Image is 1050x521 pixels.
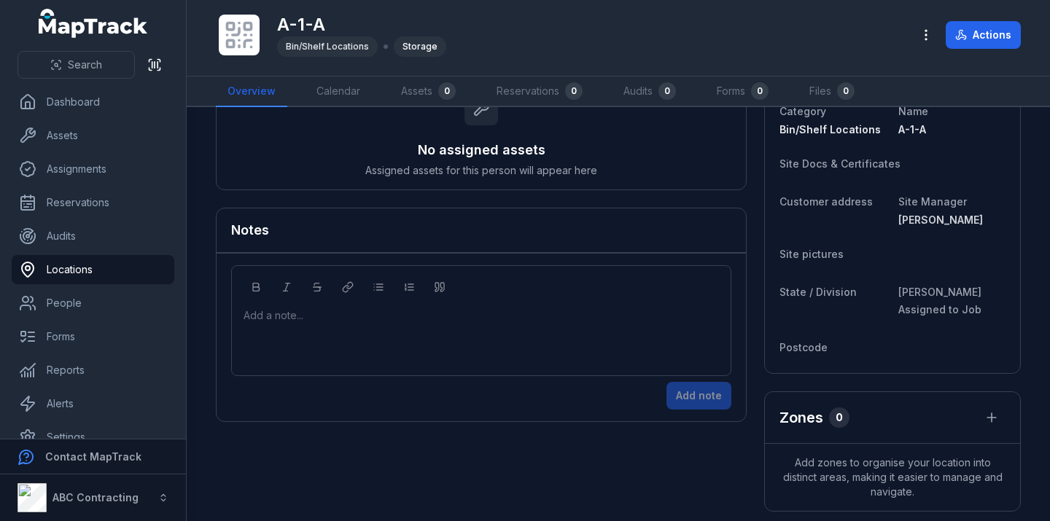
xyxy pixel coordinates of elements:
a: Assets0 [389,77,467,107]
span: Postcode [779,341,828,353]
h2: Zones [779,407,823,428]
strong: Contact MapTrack [45,450,141,463]
a: Reservations0 [485,77,594,107]
a: Forms [12,322,174,351]
span: Search [68,58,102,72]
span: Site Docs & Certificates [779,157,901,170]
a: Locations [12,255,174,284]
a: Settings [12,423,174,452]
a: Reservations [12,188,174,217]
a: People [12,289,174,318]
span: A-1-A [898,123,926,136]
div: 0 [658,82,676,100]
a: Calendar [305,77,372,107]
div: 0 [829,407,849,428]
div: 0 [751,82,769,100]
span: Site pictures [779,248,844,260]
h3: Notes [231,220,269,240]
span: Category [779,105,826,117]
a: Forms0 [705,77,780,107]
a: MapTrack [39,9,148,38]
strong: ABC Contracting [52,491,139,504]
a: Audits [12,222,174,251]
a: Reports [12,356,174,385]
span: Site Manager [898,195,967,208]
span: [PERSON_NAME] Assigned to Job [898,286,981,316]
span: State / Division [779,286,857,298]
span: Bin/Shelf Locations [779,123,881,136]
button: Search [17,51,135,79]
div: 0 [438,82,456,100]
span: Add zones to organise your location into distinct areas, making it easier to manage and navigate. [765,444,1020,511]
h1: A-1-A [277,13,446,36]
a: Assets [12,121,174,150]
button: Actions [946,21,1021,49]
span: Customer address [779,195,873,208]
a: [PERSON_NAME] [898,213,1006,227]
span: Assigned assets for this person will appear here [365,163,597,178]
div: 0 [837,82,855,100]
a: Files0 [798,77,866,107]
h3: No assigned assets [418,140,545,160]
span: Name [898,105,928,117]
a: Alerts [12,389,174,418]
a: Assignments [12,154,174,184]
a: Overview [216,77,287,107]
a: Dashboard [12,87,174,117]
div: Storage [394,36,446,57]
span: Bin/Shelf Locations [286,41,369,52]
div: 0 [565,82,583,100]
a: Audits0 [612,77,688,107]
